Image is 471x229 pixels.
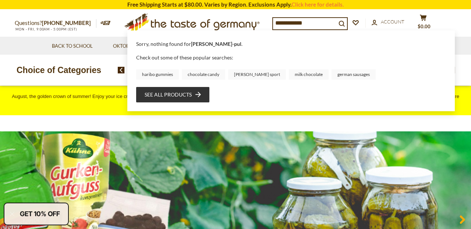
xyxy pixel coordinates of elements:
[118,67,125,73] img: previous arrow
[182,69,225,80] a: chocolate candy
[145,91,201,99] a: See all products
[191,41,241,47] b: [PERSON_NAME]-pul
[113,42,151,50] a: Oktoberfest
[15,18,96,28] p: Questions?
[381,19,404,25] span: Account
[418,23,431,29] span: $0.00
[136,40,446,53] div: Sorry, nothing found for .
[228,69,286,80] a: [PERSON_NAME] sport
[12,94,459,108] span: August, the golden crown of summer! Enjoy your ice cream on a sun-drenched afternoon with unique ...
[127,30,455,111] div: Instant Search Results
[332,69,376,80] a: german sausages
[42,19,91,26] a: [PHONE_NUMBER]
[289,69,329,80] a: milk chocolate
[136,53,446,79] div: Check out some of these popular searches:
[372,18,404,26] a: Account
[291,1,344,8] a: Click here for details.
[52,42,93,50] a: Back to School
[412,14,434,33] button: $0.00
[15,27,77,31] span: MON - FRI, 9:00AM - 5:00PM (EST)
[136,69,179,80] a: haribo gummies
